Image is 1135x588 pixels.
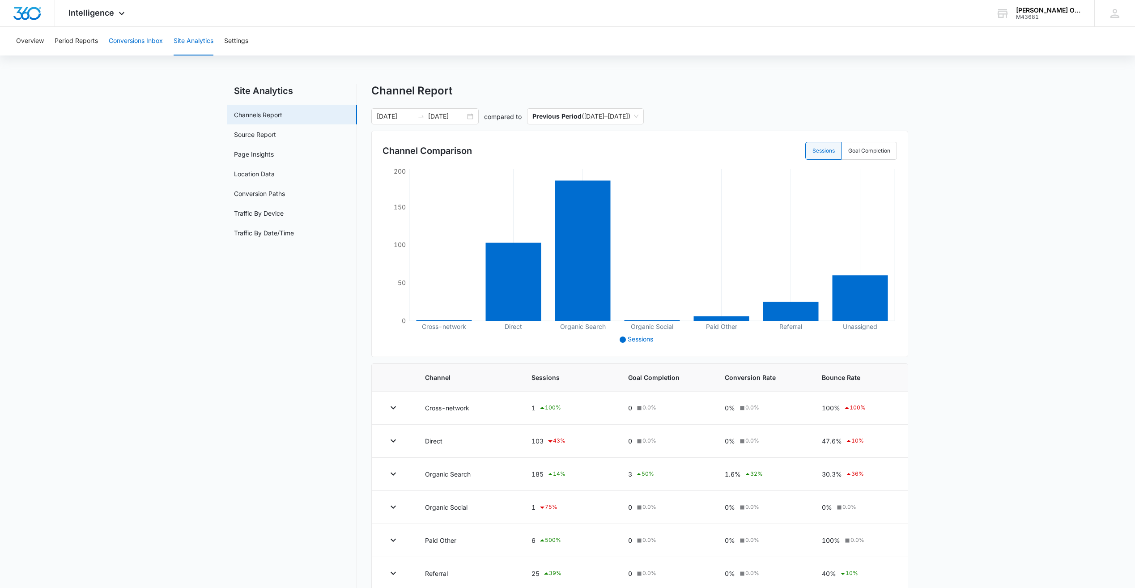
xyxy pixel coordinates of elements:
div: account id [1016,14,1081,20]
div: 0% [725,403,800,413]
div: 0.0 % [843,536,864,544]
div: 0.0 % [635,569,656,577]
div: 0% [725,503,800,512]
button: Toggle Row Expanded [386,434,400,448]
div: 0 [628,536,703,545]
div: 40% [822,568,893,579]
button: Settings [224,27,248,55]
div: 0% [725,436,800,446]
input: Start date [377,111,414,121]
div: 0% [822,503,893,512]
span: Intelligence [68,8,114,17]
span: swap-right [417,113,425,120]
tspan: Organic Search [560,323,606,331]
div: 0 [628,569,703,578]
td: Paid Other [414,524,521,557]
button: Overview [16,27,44,55]
div: 0.0 % [738,536,759,544]
div: 0.0 % [738,569,759,577]
h2: Site Analytics [227,84,357,98]
div: 75 % [539,502,557,513]
span: ( [DATE] – [DATE] ) [532,109,638,124]
div: 185 [531,469,607,480]
button: Site Analytics [174,27,213,55]
div: 39 % [543,568,561,579]
button: Toggle Row Expanded [386,500,400,514]
div: 0 [628,503,703,512]
button: Toggle Row Expanded [386,401,400,415]
div: 0.0 % [835,503,856,511]
div: 25 [531,568,607,579]
div: 100 % [539,403,561,413]
div: 0.0 % [635,404,656,412]
div: 30.3% [822,469,893,480]
input: End date [428,111,465,121]
button: Toggle Row Expanded [386,566,400,580]
tspan: Paid Other [706,323,737,330]
td: Direct [414,425,521,458]
tspan: 200 [394,167,406,175]
div: account name [1016,7,1081,14]
tspan: 50 [398,279,406,286]
span: Bounce Rate [822,373,893,382]
div: 0 [628,403,703,413]
label: Sessions [805,142,842,160]
div: 0 [628,436,703,446]
tspan: 100 [394,241,406,248]
div: 0.0 % [635,437,656,445]
span: Sessions [531,373,607,382]
span: Goal Completion [628,373,703,382]
div: 1 [531,502,607,513]
a: Traffic By Date/Time [234,228,294,238]
div: 14 % [547,469,565,480]
td: Organic Social [414,491,521,524]
button: Conversions Inbox [109,27,163,55]
div: 47.6% [822,436,893,447]
td: Cross-network [414,392,521,425]
tspan: Direct [505,323,522,330]
div: 0% [725,569,800,578]
div: 0.0 % [635,536,656,544]
label: Goal Completion [842,142,897,160]
div: 6 [531,535,607,546]
div: 100% [822,536,893,545]
div: 36 % [845,469,864,480]
tspan: Organic Social [631,323,673,331]
div: 0% [725,536,800,545]
button: Toggle Row Expanded [386,467,400,481]
div: 1.6% [725,469,800,480]
div: 100 % [843,403,866,413]
div: 1 [531,403,607,413]
a: Location Data [234,169,275,179]
a: Source Report [234,130,276,139]
span: Sessions [628,335,653,343]
a: Channels Report [234,110,282,119]
td: Organic Search [414,458,521,491]
div: 103 [531,436,607,447]
tspan: Cross-network [422,323,466,330]
div: 43 % [547,436,565,447]
span: Conversion Rate [725,373,800,382]
div: 50 % [635,469,654,480]
a: Conversion Paths [234,189,285,198]
a: Page Insights [234,149,274,159]
h1: Channel Report [371,84,452,98]
div: 32 % [744,469,763,480]
tspan: Referral [779,323,802,330]
tspan: 150 [394,203,406,211]
h3: Channel Comparison [383,144,472,158]
div: 0.0 % [738,437,759,445]
div: 0.0 % [738,404,759,412]
div: 10 % [845,436,864,447]
button: Toggle Row Expanded [386,533,400,547]
span: to [417,113,425,120]
span: Channel [425,373,510,382]
div: 3 [628,469,703,480]
div: 0.0 % [635,503,656,511]
a: Traffic By Device [234,209,284,218]
tspan: 0 [402,317,406,324]
div: 100% [822,403,893,413]
p: Previous Period [532,112,582,120]
p: compared to [484,112,522,121]
div: 10 % [839,568,858,579]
